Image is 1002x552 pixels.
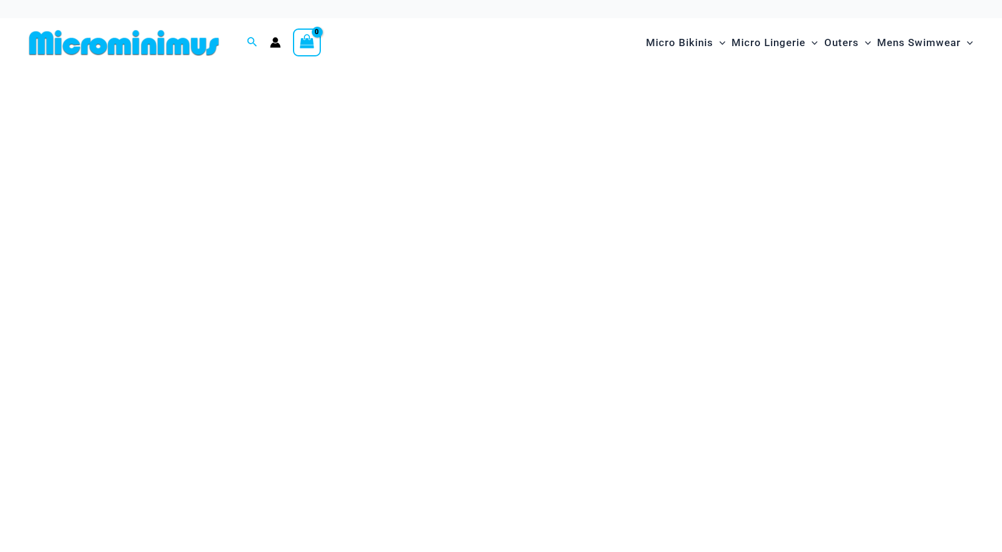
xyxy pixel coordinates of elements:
a: Account icon link [270,37,281,48]
a: Micro LingerieMenu ToggleMenu Toggle [728,24,821,61]
a: Search icon link [247,35,258,50]
span: Micro Bikinis [646,27,713,58]
span: Menu Toggle [859,27,871,58]
span: Mens Swimwear [877,27,961,58]
a: View Shopping Cart, empty [293,29,321,56]
span: Menu Toggle [961,27,973,58]
span: Menu Toggle [713,27,725,58]
a: Micro BikinisMenu ToggleMenu Toggle [643,24,728,61]
a: OutersMenu ToggleMenu Toggle [821,24,874,61]
span: Menu Toggle [805,27,818,58]
a: Mens SwimwearMenu ToggleMenu Toggle [874,24,976,61]
img: MM SHOP LOGO FLAT [24,29,224,56]
span: Micro Lingerie [731,27,805,58]
span: Outers [824,27,859,58]
nav: Site Navigation [641,22,978,63]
